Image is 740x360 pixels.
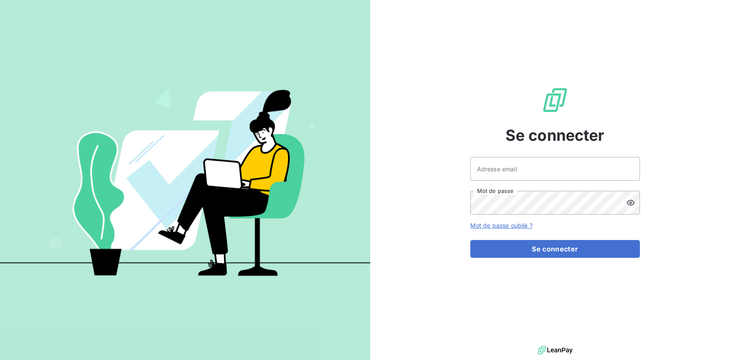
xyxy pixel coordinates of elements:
[470,240,640,258] button: Se connecter
[538,344,572,357] img: logo
[470,157,640,181] input: placeholder
[470,222,533,229] a: Mot de passe oublié ?
[542,87,569,114] img: Logo LeanPay
[505,124,605,147] span: Se connecter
